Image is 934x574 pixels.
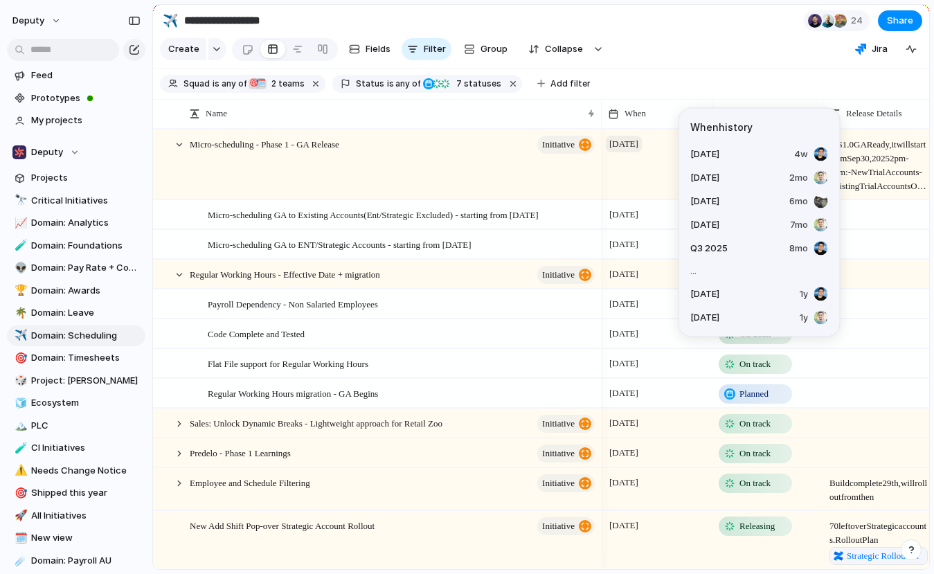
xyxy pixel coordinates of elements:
[208,355,368,371] span: Flat File support for Regular Working Hours
[31,145,63,159] span: Deputy
[12,441,26,455] button: 🧪
[7,460,145,481] a: ⚠️Needs Change Notice
[7,393,145,413] div: 🧊Ecosystem
[690,287,719,301] span: [DATE]
[387,78,394,90] span: is
[12,531,26,545] button: 🗓️
[7,213,145,233] div: 📈Domain: Analytics
[7,528,145,548] div: 🗓️New view
[31,91,141,105] span: Prototypes
[739,476,771,490] span: On track
[851,14,867,28] span: 24
[15,553,24,568] div: ☄️
[394,78,421,90] span: any of
[789,242,808,255] span: 8mo
[159,10,181,32] button: ✈️
[210,76,249,91] button: isany of
[31,486,141,500] span: Shipped this year
[520,38,590,60] button: Collapse
[31,306,141,320] span: Domain: Leave
[829,547,928,565] a: Strategic Rollout Plan for Add Shift Popover
[606,445,642,461] span: [DATE]
[15,440,24,456] div: 🧪
[850,39,893,60] button: Jira
[606,385,642,402] span: [DATE]
[606,355,642,372] span: [DATE]
[7,348,145,368] a: 🎯Domain: Timesheets
[7,303,145,323] a: 🌴Domain: Leave
[12,396,26,410] button: 🧊
[739,519,775,533] span: Releasing
[208,206,539,222] span: Micro-scheduling GA to Existing Accounts(Ent/Strategic Excluded) - starting from [DATE]
[15,373,24,388] div: 🎲
[7,190,145,211] a: 🔭Critical Initiatives
[7,88,145,109] a: Prototypes
[12,239,26,253] button: 🧪
[606,517,642,534] span: [DATE]
[31,554,141,568] span: Domain: Payroll AU
[800,287,808,301] span: 1y
[206,107,227,120] span: Name
[606,325,642,342] span: [DATE]
[366,42,390,56] span: Fields
[12,284,26,298] button: 🏆
[160,38,206,60] button: Create
[15,508,24,523] div: 🚀
[15,530,24,546] div: 🗓️
[537,517,595,535] button: initiative
[15,260,24,276] div: 👽
[606,474,642,491] span: [DATE]
[356,78,384,90] span: Status
[208,325,305,341] span: Code Complete and Tested
[31,329,141,343] span: Domain: Scheduling
[789,195,808,208] span: 6mo
[846,107,902,120] span: Release Details
[542,414,575,433] span: initiative
[872,42,888,56] span: Jira
[7,550,145,571] a: ☄️Domain: Payroll AU
[7,370,145,391] a: 🎲Project: [PERSON_NAME]
[537,266,595,284] button: initiative
[31,351,141,365] span: Domain: Timesheets
[7,325,145,346] a: ✈️Domain: Scheduling
[7,280,145,301] a: 🏆Domain: Awards
[424,42,446,56] span: Filter
[12,554,26,568] button: ☄️
[537,415,595,433] button: initiative
[790,218,808,232] span: 7mo
[208,385,378,401] span: Regular Working Hours migration - GA Begins
[15,395,24,411] div: 🧊
[7,142,145,163] button: Deputy
[31,114,141,127] span: My projects
[422,76,504,91] button: 7 statuses
[824,130,933,193] span: MS 1.0 GA Ready, it will start from Sep 30, 2025 2pm-3pm: - New Trial Accounts - Existing Trial A...
[529,74,599,93] button: Add filter
[12,419,26,433] button: 🏔️
[31,374,141,388] span: Project: [PERSON_NAME]
[190,266,380,282] span: Regular Working Hours - Effective Date + migration
[190,517,375,533] span: New Add Shift Pop-over Strategic Account Rollout
[7,438,145,458] a: 🧪CI Initiatives
[15,305,24,321] div: 🌴
[800,310,808,324] span: 1y
[208,296,378,312] span: Payroll Dependency - Non Salaried Employees
[7,505,145,526] a: 🚀All Initiatives
[168,42,199,56] span: Create
[12,486,26,500] button: 🎯
[267,78,305,90] span: teams
[545,42,583,56] span: Collapse
[219,78,246,90] span: any of
[15,215,24,231] div: 📈
[249,78,260,89] div: 🎯
[606,236,642,253] span: [DATE]
[213,78,219,90] span: is
[7,483,145,503] a: 🎯Shipped this year
[690,147,719,161] span: [DATE]
[457,38,514,60] button: Group
[690,218,719,232] span: [DATE]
